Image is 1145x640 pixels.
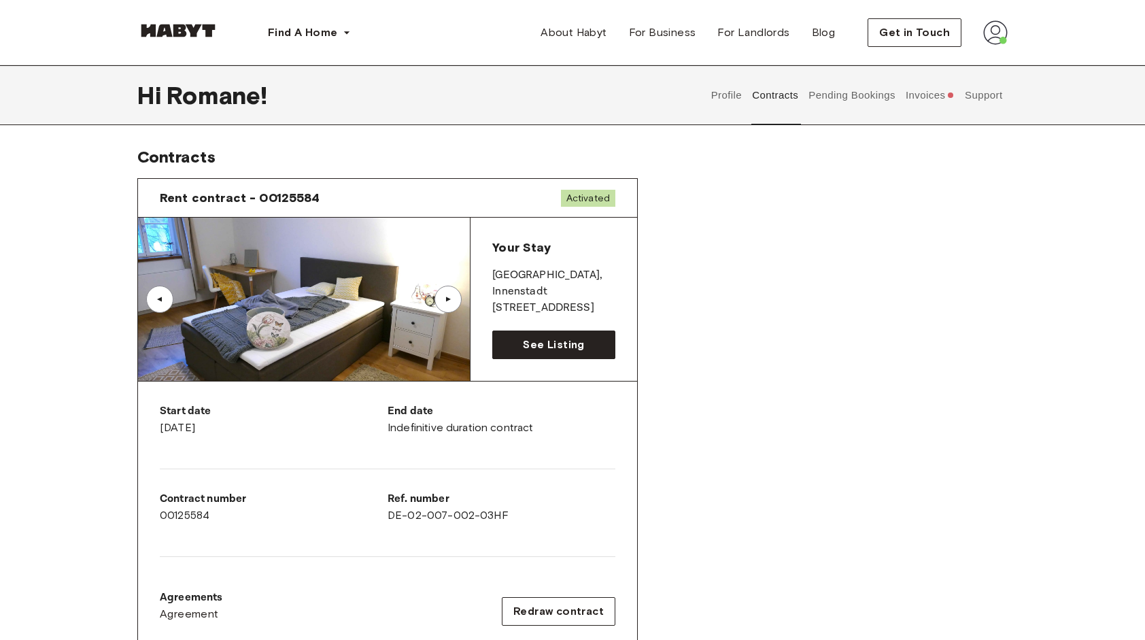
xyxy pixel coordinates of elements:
[709,65,744,125] button: Profile
[137,81,167,110] span: Hi
[812,24,836,41] span: Blog
[502,597,615,626] button: Redraw contract
[167,81,267,110] span: Romane !
[807,65,898,125] button: Pending Bookings
[153,295,167,303] div: ▲
[492,240,550,255] span: Your Stay
[879,24,950,41] span: Get in Touch
[160,190,320,206] span: Rent contract - 00125584
[137,147,216,167] span: Contracts
[160,491,388,524] div: 00125584
[160,403,388,436] div: [DATE]
[963,65,1004,125] button: Support
[629,24,696,41] span: For Business
[160,606,223,622] a: Agreement
[868,18,961,47] button: Get in Touch
[388,491,615,524] div: DE-02-007-002-03HF
[160,491,388,507] p: Contract number
[706,65,1008,125] div: user profile tabs
[530,19,617,46] a: About Habyt
[388,403,615,420] p: End date
[492,267,615,300] p: [GEOGRAPHIC_DATA] , Innenstadt
[618,19,707,46] a: For Business
[137,24,219,37] img: Habyt
[541,24,606,41] span: About Habyt
[388,491,615,507] p: Ref. number
[523,337,584,353] span: See Listing
[388,403,615,436] div: Indefinitive duration contract
[904,65,956,125] button: Invoices
[160,606,219,622] span: Agreement
[801,19,847,46] a: Blog
[268,24,337,41] span: Find A Home
[513,603,604,620] span: Redraw contract
[160,590,223,606] p: Agreements
[751,65,800,125] button: Contracts
[717,24,789,41] span: For Landlords
[561,190,615,207] span: Activated
[983,20,1008,45] img: avatar
[492,331,615,359] a: See Listing
[257,19,362,46] button: Find A Home
[706,19,800,46] a: For Landlords
[138,218,470,381] img: Image of the room
[441,295,455,303] div: ▲
[160,403,388,420] p: Start date
[492,300,615,316] p: [STREET_ADDRESS]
